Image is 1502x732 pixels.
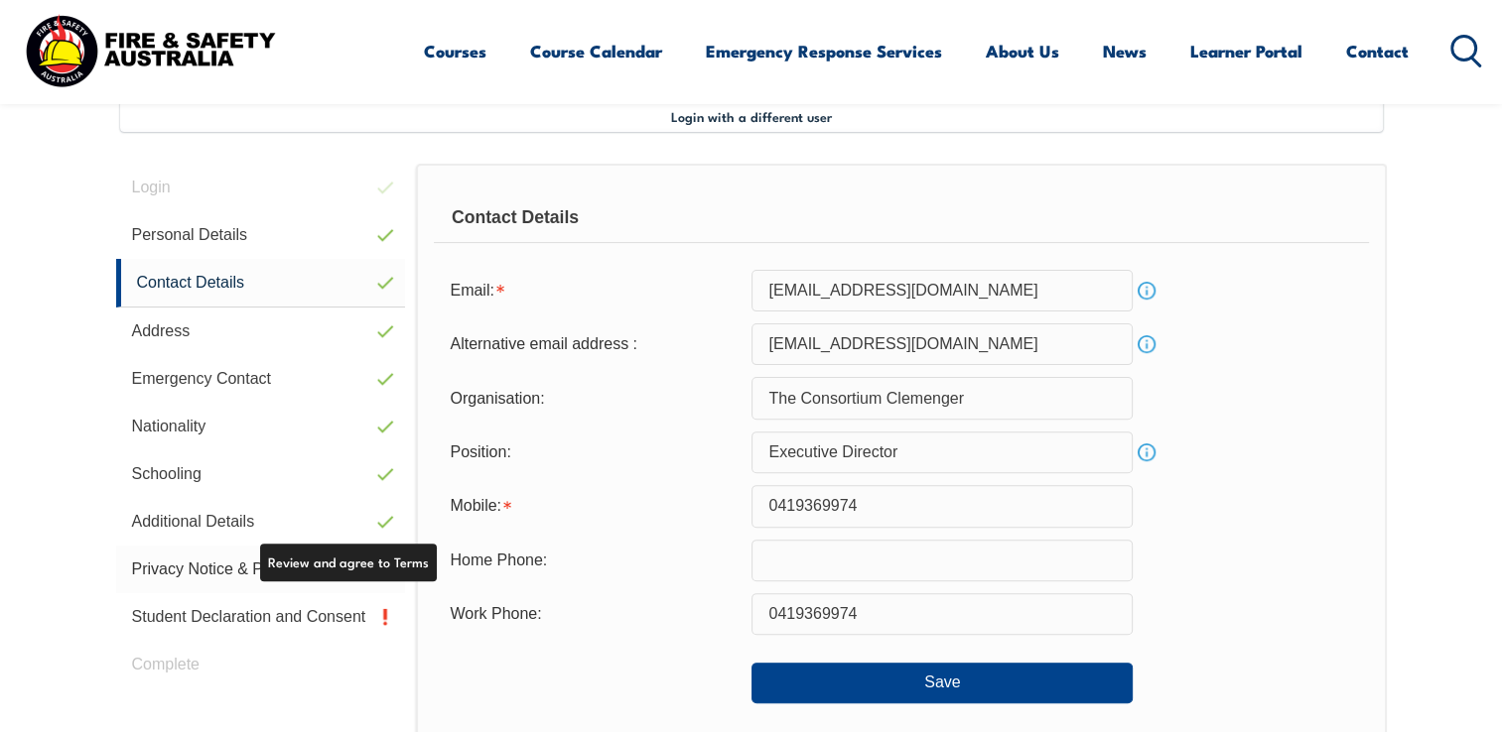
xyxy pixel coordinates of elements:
a: Student Declaration and Consent [116,593,406,641]
button: Save [751,663,1133,702]
a: Contact Details [116,259,406,307]
a: Info [1133,330,1161,358]
a: Info [1133,438,1161,466]
a: Address [116,307,406,355]
div: Organisation: [434,379,751,417]
a: Emergency Contact [116,355,406,403]
a: Learner Portal [1190,25,1302,77]
a: Personal Details [116,211,406,259]
input: Phone numbers must be numeric, 10 characters and contain no spaces. [751,540,1133,581]
div: Alternative email address : [434,325,751,363]
a: Schooling [116,450,406,498]
div: Contact Details [434,193,1368,243]
div: Home Phone: [434,542,751,579]
a: Courses [424,25,486,77]
div: Position: [434,433,751,471]
div: Email is required. [434,272,751,309]
a: News [1103,25,1147,77]
input: Mobile numbers must be numeric, 10 characters and contain no spaces. [751,485,1133,527]
a: Additional Details [116,498,406,546]
a: About Us [986,25,1059,77]
a: Info [1133,277,1161,305]
div: Mobile is required. [434,487,751,525]
a: Emergency Response Services [706,25,942,77]
span: Login with a different user [671,108,832,124]
a: Nationality [116,403,406,450]
a: Privacy Notice & Policy [116,546,406,593]
a: Course Calendar [530,25,662,77]
div: Work Phone: [434,595,751,633]
a: Contact [1346,25,1409,77]
input: Phone numbers must be numeric, 10 characters and contain no spaces. [751,593,1133,635]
